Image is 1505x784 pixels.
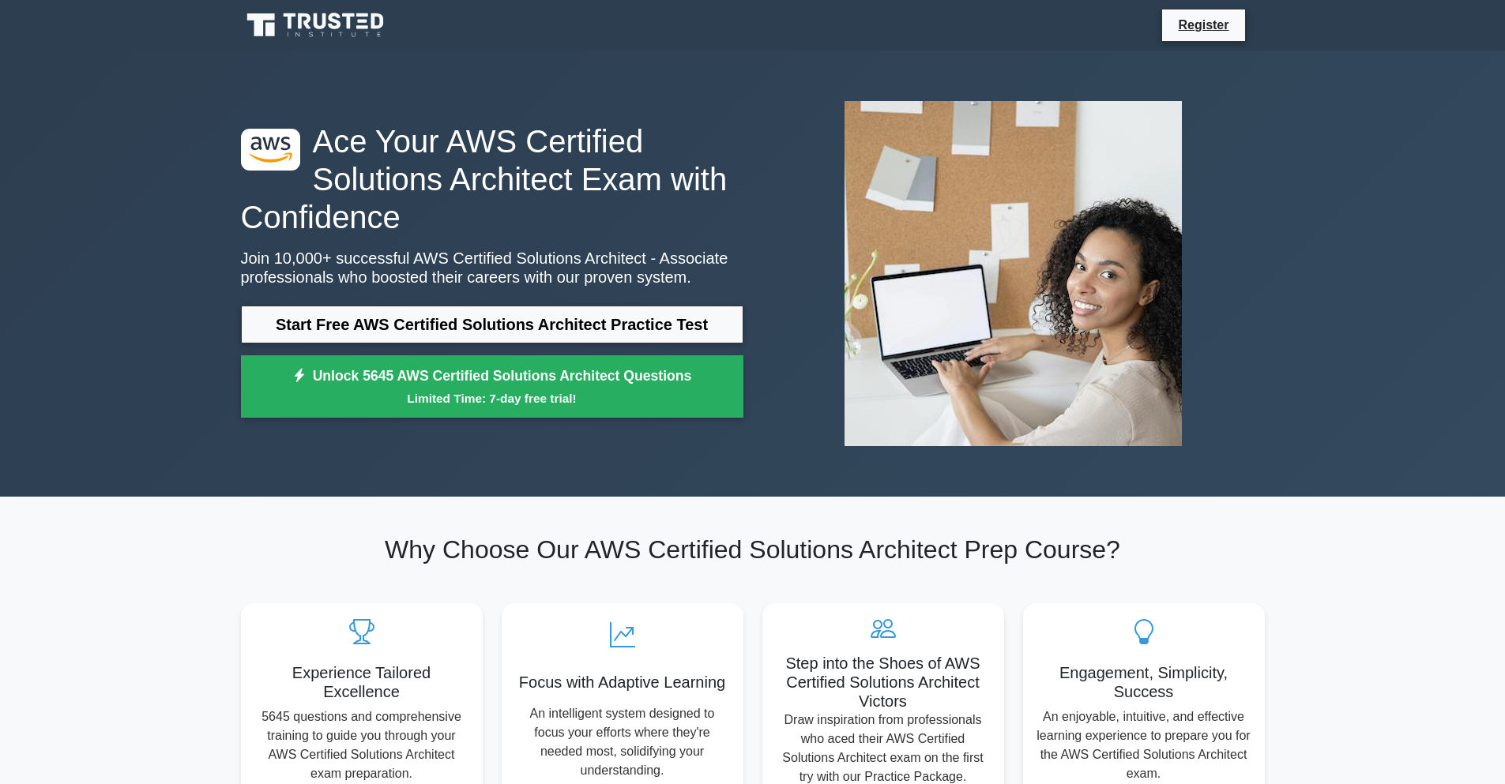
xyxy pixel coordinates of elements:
h1: Ace Your AWS Certified Solutions Architect Exam with Confidence [241,122,743,236]
a: Start Free AWS Certified Solutions Architect Practice Test [241,306,743,343]
h5: Focus with Adaptive Learning [514,673,731,692]
h5: Step into the Shoes of AWS Certified Solutions Architect Victors [775,654,991,711]
h5: Engagement, Simplicity, Success [1036,663,1252,701]
p: An enjoyable, intuitive, and effective learning experience to prepare you for the AWS Certified S... [1036,707,1252,783]
h2: Why Choose Our AWS Certified Solutions Architect Prep Course? [241,535,1265,565]
p: 5645 questions and comprehensive training to guide you through your AWS Certified Solutions Archi... [254,707,470,783]
p: Join 10,000+ successful AWS Certified Solutions Architect - Associate professionals who boosted t... [241,249,743,287]
a: Register [1168,15,1238,35]
small: Limited Time: 7-day free trial! [261,389,724,407]
h5: Experience Tailored Excellence [254,663,470,701]
p: An intelligent system designed to focus your efforts where they're needed most, solidifying your ... [514,704,731,780]
a: Unlock 5645 AWS Certified Solutions Architect QuestionsLimited Time: 7-day free trial! [241,355,743,418]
